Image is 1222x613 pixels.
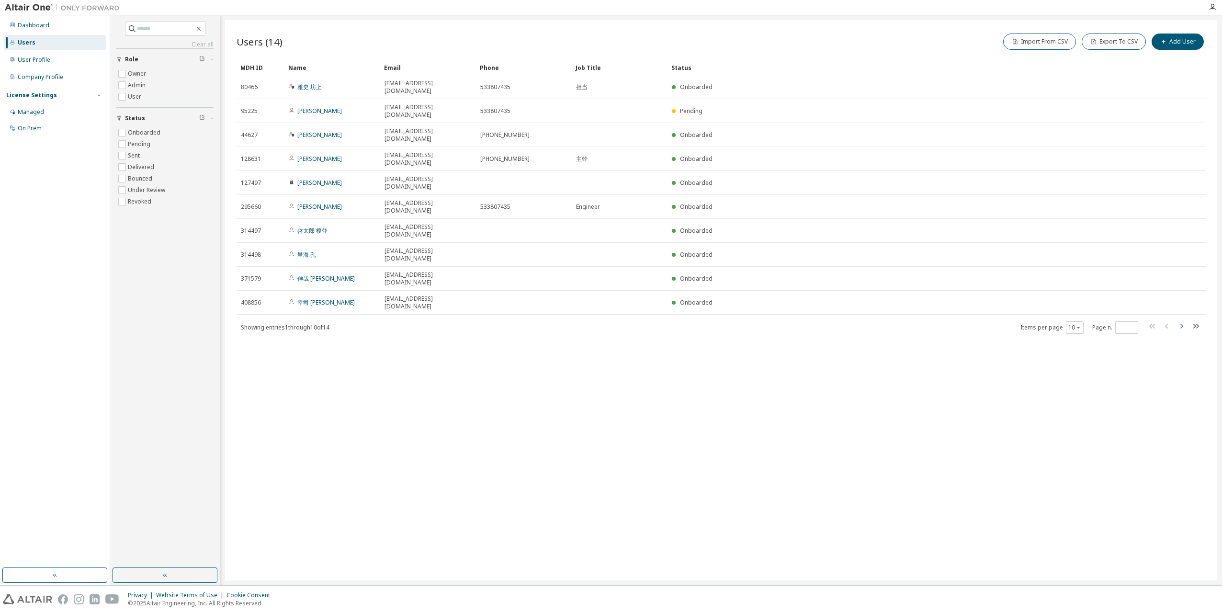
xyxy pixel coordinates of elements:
span: [EMAIL_ADDRESS][DOMAIN_NAME] [385,175,472,191]
span: [PHONE_NUMBER] [480,155,530,163]
span: Pending [680,107,702,115]
span: Onboarded [680,179,713,187]
span: Engineer [576,203,600,211]
span: [EMAIL_ADDRESS][DOMAIN_NAME] [385,223,472,238]
span: Onboarded [680,203,713,211]
span: Showing entries 1 through 10 of 14 [241,323,329,331]
div: Website Terms of Use [156,591,226,599]
a: [PERSON_NAME] [297,155,342,163]
span: Onboarded [680,274,713,283]
span: 295660 [241,203,261,211]
span: Onboarded [680,227,713,235]
a: 啓太郎 榎並 [297,227,328,235]
span: 408856 [241,299,261,306]
span: [EMAIL_ADDRESS][DOMAIN_NAME] [385,295,472,310]
button: Import From CSV [1003,34,1076,50]
label: Revoked [128,196,153,207]
label: Owner [128,68,148,79]
div: Company Profile [18,73,63,81]
img: instagram.svg [74,594,84,604]
a: 伸哉 [PERSON_NAME] [297,274,355,283]
label: Admin [128,79,147,91]
span: 314497 [241,227,261,235]
div: Users [18,39,35,46]
a: Clear all [116,41,214,48]
span: 44627 [241,131,258,139]
div: Email [384,60,472,75]
label: Delivered [128,161,156,173]
span: [EMAIL_ADDRESS][DOMAIN_NAME] [385,199,472,215]
div: License Settings [6,91,57,99]
span: 80466 [241,83,258,91]
span: Onboarded [680,155,713,163]
div: User Profile [18,56,50,64]
button: Role [116,49,214,70]
div: Privacy [128,591,156,599]
span: Onboarded [680,83,713,91]
div: Managed [18,108,44,116]
button: Export To CSV [1082,34,1146,50]
span: 95225 [241,107,258,115]
div: On Prem [18,125,42,132]
label: User [128,91,143,102]
a: [PERSON_NAME] [297,203,342,211]
p: © 2025 Altair Engineering, Inc. All Rights Reserved. [128,599,276,607]
div: Dashboard [18,22,49,29]
span: Items per page [1020,321,1084,334]
span: 314498 [241,251,261,259]
span: 128631 [241,155,261,163]
label: Pending [128,138,152,150]
span: [EMAIL_ADDRESS][DOMAIN_NAME] [385,271,472,286]
span: Status [125,114,145,122]
img: altair_logo.svg [3,594,52,604]
div: Cookie Consent [226,591,276,599]
span: Onboarded [680,250,713,259]
img: facebook.svg [58,594,68,604]
img: linkedin.svg [90,594,100,604]
a: 呈海 孔 [297,250,316,259]
div: Name [288,60,376,75]
span: 533807435 [480,83,510,91]
span: Users (14) [237,35,283,48]
label: Onboarded [128,127,162,138]
span: [EMAIL_ADDRESS][DOMAIN_NAME] [385,127,472,143]
div: Job Title [576,60,664,75]
div: Phone [480,60,568,75]
div: MDH ID [240,60,281,75]
a: [PERSON_NAME] [297,107,342,115]
span: Role [125,56,138,63]
span: Page n. [1092,321,1138,334]
span: Onboarded [680,131,713,139]
a: [PERSON_NAME] [297,131,342,139]
span: [EMAIL_ADDRESS][DOMAIN_NAME] [385,79,472,95]
span: 533807435 [480,203,510,211]
span: 主幹 [576,155,588,163]
label: Under Review [128,184,167,196]
img: youtube.svg [105,594,119,604]
span: [EMAIL_ADDRESS][DOMAIN_NAME] [385,247,472,262]
img: Altair One [5,3,124,12]
a: 雅史 坊上 [297,83,322,91]
button: Add User [1152,34,1204,50]
button: Status [116,108,214,129]
span: 533807435 [480,107,510,115]
span: Clear filter [199,56,205,63]
div: Status [671,60,1156,75]
a: 幸司 [PERSON_NAME] [297,298,355,306]
button: 10 [1068,324,1081,331]
span: Clear filter [199,114,205,122]
span: [PHONE_NUMBER] [480,131,530,139]
span: 371579 [241,275,261,283]
span: 担当 [576,83,588,91]
span: [EMAIL_ADDRESS][DOMAIN_NAME] [385,151,472,167]
label: Bounced [128,173,154,184]
span: [EMAIL_ADDRESS][DOMAIN_NAME] [385,103,472,119]
label: Sent [128,150,142,161]
span: Onboarded [680,298,713,306]
a: [PERSON_NAME] [297,179,342,187]
span: 127497 [241,179,261,187]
